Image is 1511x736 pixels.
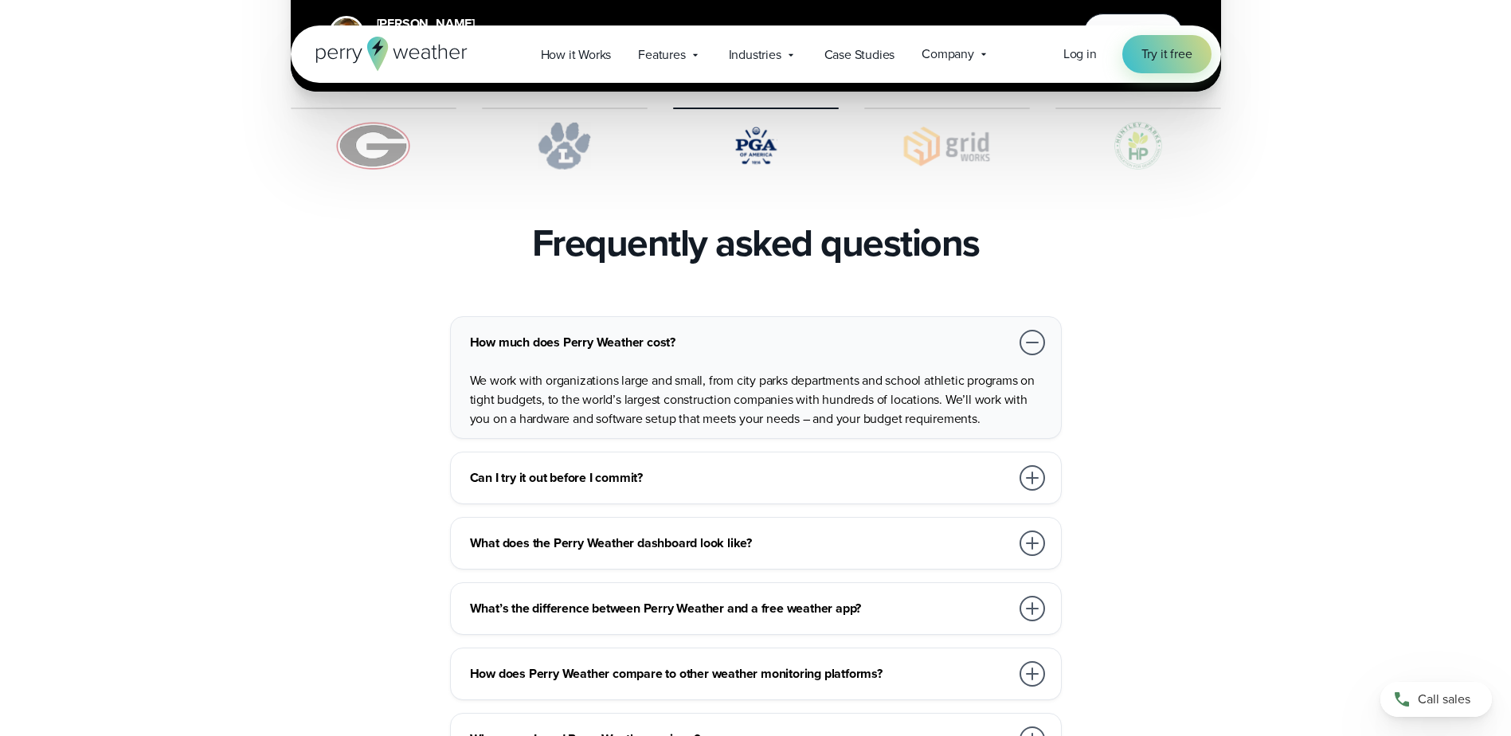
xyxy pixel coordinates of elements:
[864,122,1030,170] img: Gridworks.svg
[470,664,1010,683] h3: How does Perry Weather compare to other weather monitoring platforms?
[532,221,980,265] h2: Frequently asked questions
[331,18,362,49] img: Paul Earnest, Director of Golf & Operations, PGA Frisco Headshot
[638,45,685,65] span: Features
[470,534,1010,553] h3: What does the Perry Weather dashboard look like?
[1141,45,1192,64] span: Try it free
[824,45,895,65] span: Case Studies
[541,45,612,65] span: How it Works
[922,45,974,64] span: Company
[1122,35,1212,73] a: Try it free
[470,599,1010,618] h3: What’s the difference between Perry Weather and a free weather app?
[1380,682,1492,717] a: Call sales
[470,468,1010,487] h3: Can I try it out before I commit?
[470,333,1010,352] h3: How much does Perry Weather cost?
[1110,24,1143,43] span: Watch
[1418,690,1470,709] span: Call sales
[1063,45,1097,64] a: Log in
[811,38,909,71] a: Case Studies
[1063,45,1097,63] span: Log in
[1083,14,1182,53] button: Watch
[377,14,599,33] div: [PERSON_NAME]
[527,38,625,71] a: How it Works
[729,45,781,65] span: Industries
[470,371,1048,429] p: We work with organizations large and small, from city parks departments and school athletic progr...
[673,122,839,170] img: PGA.svg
